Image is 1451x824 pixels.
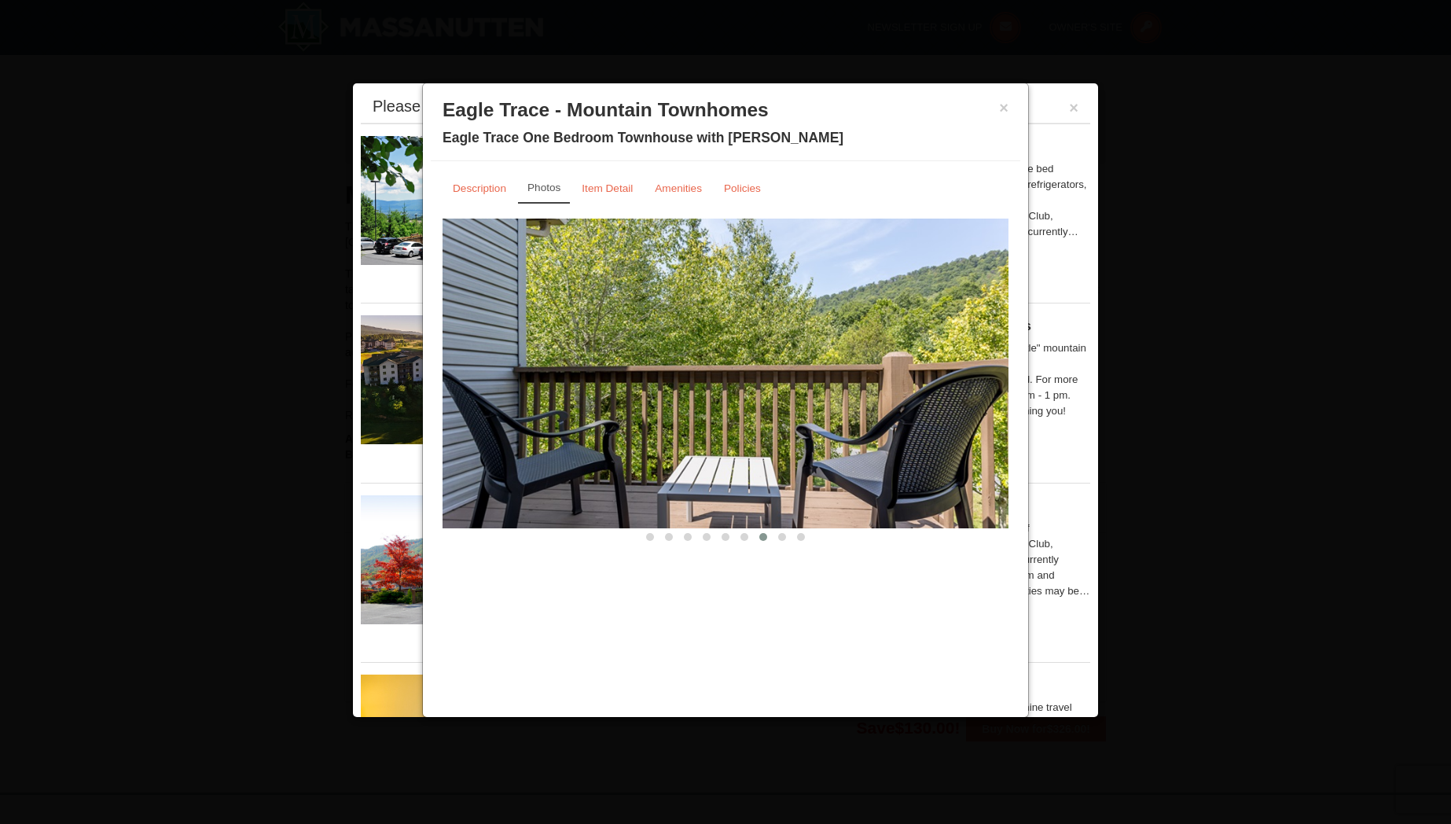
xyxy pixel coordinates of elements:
[714,173,771,204] a: Policies
[571,173,643,204] a: Item Detail
[361,136,597,265] img: 19219026-1-e3b4ac8e.jpg
[443,219,1008,528] img: Renovated Deck
[645,173,712,204] a: Amenities
[724,182,761,194] small: Policies
[999,100,1008,116] button: ×
[443,173,516,204] a: Description
[582,182,633,194] small: Item Detail
[518,173,570,204] a: Photos
[655,182,702,194] small: Amenities
[1069,100,1078,116] button: ×
[361,495,597,624] img: 19218983-1-9b289e55.jpg
[453,182,506,194] small: Description
[361,315,597,444] img: 19219041-4-ec11c166.jpg
[443,98,1008,122] h3: Eagle Trace - Mountain Townhomes
[443,130,1008,145] h4: Eagle Trace One Bedroom Townhouse with [PERSON_NAME]
[373,98,633,114] div: Please make your package selection:
[527,182,560,193] small: Photos
[361,675,597,804] img: 27428181-5-81c892a3.jpg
